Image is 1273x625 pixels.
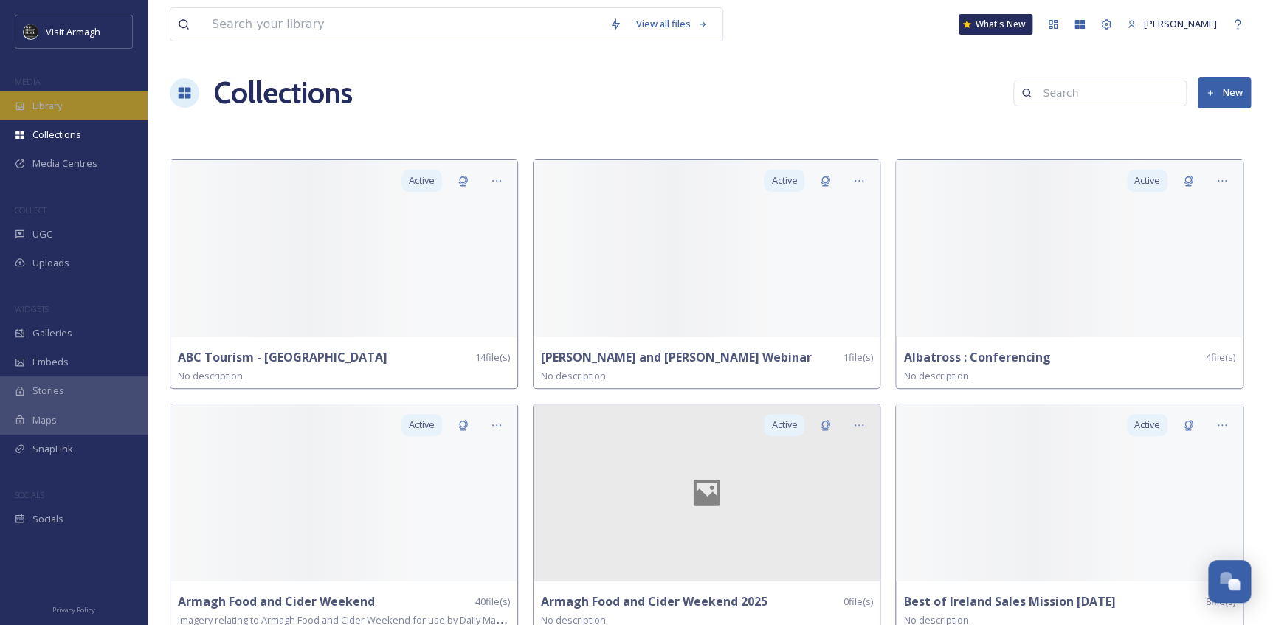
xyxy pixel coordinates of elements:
[1198,77,1251,108] button: New
[771,173,797,187] span: Active
[903,593,1115,610] strong: Best of Ireland Sales Mission [DATE]
[52,600,95,618] a: Privacy Policy
[903,349,1050,365] strong: Albatross : Conferencing
[32,384,64,398] span: Stories
[843,595,872,609] span: 0 file(s)
[475,595,510,609] span: 40 file(s)
[959,14,1032,35] a: What's New
[32,326,72,340] span: Galleries
[15,489,44,500] span: SOCIALS
[15,204,46,215] span: COLLECT
[1144,17,1217,30] span: [PERSON_NAME]
[1134,173,1160,187] span: Active
[843,351,872,365] span: 1 file(s)
[204,8,602,41] input: Search your library
[1208,560,1251,603] button: Open Chat
[15,76,41,87] span: MEDIA
[32,227,52,241] span: UGC
[32,442,73,456] span: SnapLink
[409,173,435,187] span: Active
[24,24,38,39] img: THE-FIRST-PLACE-VISIT-ARMAGH.COM-BLACK.jpg
[178,349,387,365] strong: ABC Tourism - [GEOGRAPHIC_DATA]
[46,25,100,38] span: Visit Armagh
[541,593,767,610] strong: Armagh Food and Cider Weekend 2025
[1035,78,1179,108] input: Search
[32,99,62,113] span: Library
[629,10,715,38] a: View all files
[32,156,97,170] span: Media Centres
[32,256,69,270] span: Uploads
[32,512,63,526] span: Socials
[32,128,81,142] span: Collections
[1134,418,1160,432] span: Active
[409,418,435,432] span: Active
[1120,10,1224,38] a: [PERSON_NAME]
[541,349,812,365] strong: [PERSON_NAME] and [PERSON_NAME] Webinar
[32,355,69,369] span: Embeds
[52,605,95,615] span: Privacy Policy
[541,369,608,382] span: No description.
[214,71,353,115] a: Collections
[903,369,970,382] span: No description.
[178,369,245,382] span: No description.
[15,303,49,314] span: WIDGETS
[178,593,375,610] strong: Armagh Food and Cider Weekend
[771,418,797,432] span: Active
[1206,351,1235,365] span: 4 file(s)
[475,351,510,365] span: 14 file(s)
[1206,595,1235,609] span: 8 file(s)
[32,413,57,427] span: Maps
